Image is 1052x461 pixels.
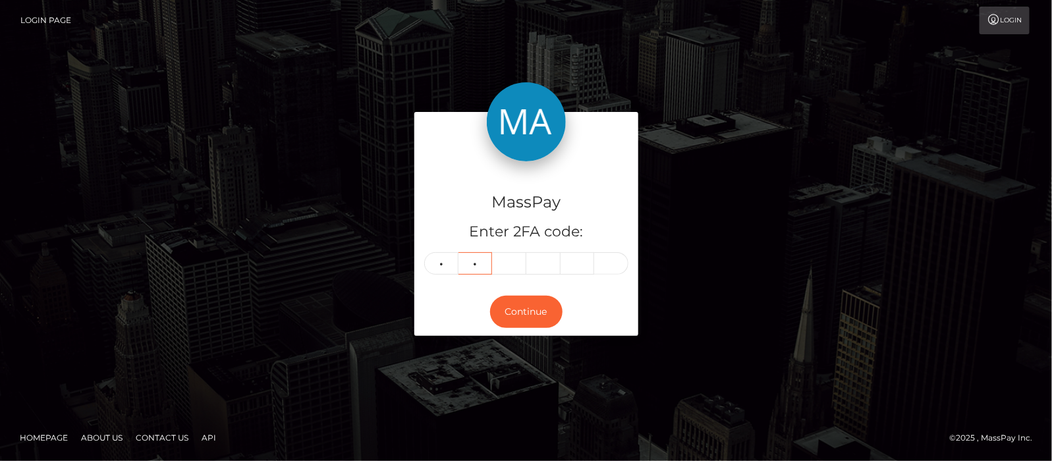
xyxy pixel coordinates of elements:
[487,82,566,161] img: MassPay
[20,7,71,34] a: Login Page
[196,427,221,448] a: API
[490,296,563,328] button: Continue
[14,427,73,448] a: Homepage
[980,7,1030,34] a: Login
[130,427,194,448] a: Contact Us
[949,431,1042,445] div: © 2025 , MassPay Inc.
[424,222,628,242] h5: Enter 2FA code:
[76,427,128,448] a: About Us
[424,191,628,214] h4: MassPay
